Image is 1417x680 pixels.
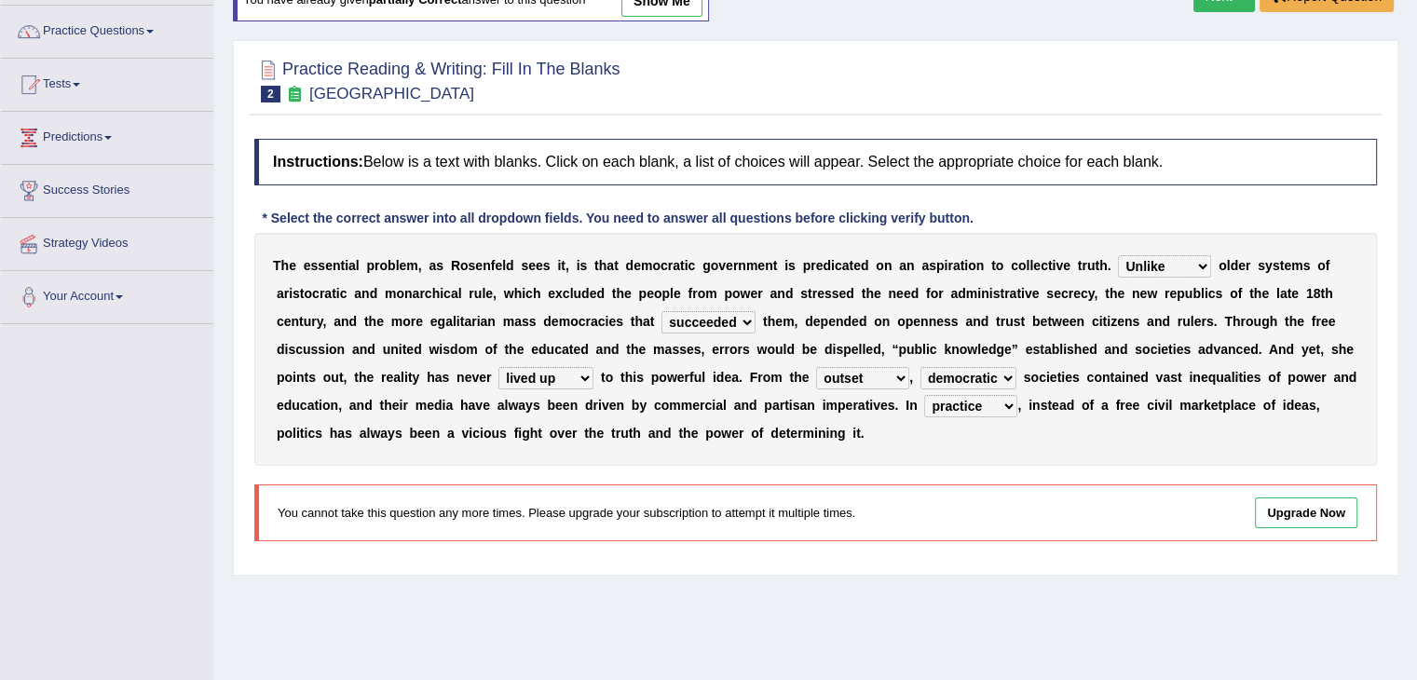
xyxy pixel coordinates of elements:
b: s [1258,258,1265,273]
a: Your Account [1,271,213,318]
b: o [711,258,719,273]
b: d [506,258,514,273]
b: t [299,314,304,329]
b: o [396,286,404,301]
b: , [322,314,326,329]
a: Strategy Videos [1,218,213,265]
b: e [624,286,632,301]
b: t [561,258,565,273]
b: t [1000,286,1004,301]
b: d [823,258,831,273]
b: e [726,258,733,273]
b: w [741,286,751,301]
b: e [1261,286,1269,301]
b: r [320,286,324,301]
b: m [746,258,757,273]
b: f [1238,286,1243,301]
h2: Practice Reading & Writing: Fill In The Blanks [254,56,620,102]
b: h [599,258,607,273]
b: r [1004,286,1009,301]
div: * Select the correct answer into all dropdown fields. You need to answer all questions before cli... [254,209,981,228]
b: e [838,286,846,301]
b: n [361,286,370,301]
b: o [931,286,939,301]
b: e [750,286,757,301]
b: e [284,314,292,329]
b: c [1061,286,1069,301]
b: o [652,258,661,273]
b: d [349,314,358,329]
b: l [1026,258,1029,273]
b: h [616,286,624,301]
b: s [788,258,796,273]
b: e [1054,286,1061,301]
b: f [491,258,496,273]
b: l [482,286,485,301]
b: c [277,314,284,329]
b: m [966,286,977,301]
b: e [536,258,543,273]
b: t [1320,286,1325,301]
b: o [732,286,741,301]
b: e [1117,286,1124,301]
b: l [570,286,574,301]
b: 1 [1306,286,1314,301]
b: s [1273,258,1280,273]
b: c [661,258,668,273]
b: a [277,286,284,301]
b: c [312,286,320,301]
b: y [317,314,323,329]
b: o [1230,286,1238,301]
b: u [474,286,483,301]
b: w [504,286,514,301]
b: t [680,258,685,273]
b: e [528,258,536,273]
b: o [698,286,706,301]
b: d [846,286,854,301]
b: r [419,286,424,301]
b: a [842,258,850,273]
b: i [577,258,580,273]
b: a [451,286,458,301]
b: t [332,286,336,301]
b: , [1094,286,1097,301]
b: e [634,258,641,273]
b: e [1169,286,1177,301]
b: a [899,258,906,273]
b: s [318,258,325,273]
b: o [305,286,313,301]
b: , [565,258,569,273]
b: c [1041,258,1048,273]
b: h [432,286,441,301]
b: n [483,258,491,273]
b: a [673,258,680,273]
b: r [411,314,416,329]
b: c [1208,286,1216,301]
b: e [289,258,296,273]
b: t [1095,258,1099,273]
b: d [785,286,794,301]
b: o [996,258,1004,273]
b: e [674,286,681,301]
b: a [324,286,332,301]
b: c [340,286,347,301]
b: n [884,258,892,273]
b: a [770,286,777,301]
b: r [471,314,476,329]
b: t [300,286,305,301]
b: a [429,258,436,273]
b: s [824,286,832,301]
b: f [926,286,931,301]
b: i [557,258,561,273]
b: t [808,286,812,301]
b: a [445,314,453,329]
b: p [366,258,375,273]
b: p [639,286,647,301]
b: l [356,258,360,273]
b: m [391,314,402,329]
b: n [906,258,915,273]
b: r [1082,258,1086,273]
b: c [1081,286,1088,301]
b: s [579,258,587,273]
b: v [1056,258,1063,273]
